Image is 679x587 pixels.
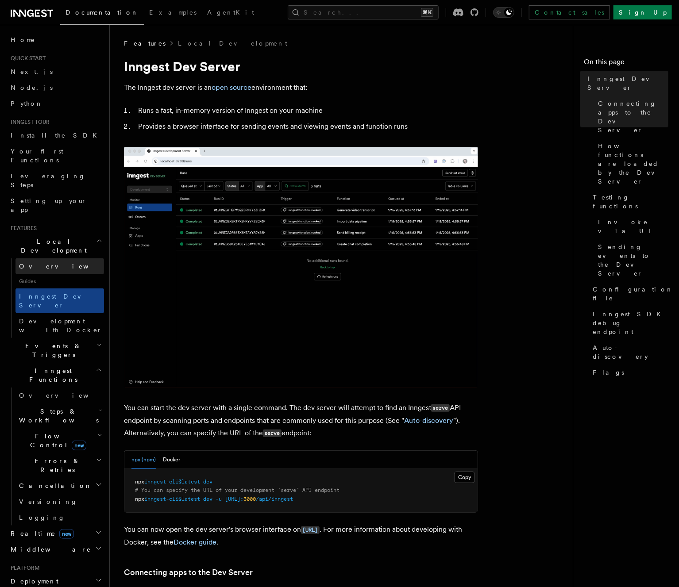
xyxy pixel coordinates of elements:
span: # You can specify the URL of your development `serve` API endpoint [135,487,339,493]
span: Testing functions [593,193,668,211]
span: How functions are loaded by the Dev Server [598,142,668,186]
span: npx [135,479,144,485]
span: Middleware [7,545,91,554]
a: Leveraging Steps [7,168,104,193]
span: new [59,529,74,539]
span: Setting up your app [11,197,87,213]
span: Realtime [7,529,74,538]
span: Python [11,100,43,107]
a: Overview [15,258,104,274]
span: Examples [149,9,197,16]
a: Setting up your app [7,193,104,218]
a: open source [212,83,251,92]
span: Invoke via UI [598,218,668,235]
code: serve [431,404,450,412]
span: Documentation [66,9,139,16]
button: Local Development [7,234,104,258]
span: Development with Docker [19,318,102,334]
a: Versioning [15,494,104,510]
a: Install the SDK [7,127,104,143]
span: Inngest tour [7,119,50,126]
a: Home [7,32,104,48]
a: Flags [589,364,668,380]
a: Python [7,96,104,111]
span: -u [216,496,222,502]
span: [URL]: [225,496,243,502]
span: Inngest SDK debug endpoint [593,310,668,336]
span: Configuration file [593,285,673,303]
span: Home [11,35,35,44]
a: Auto-discovery [589,340,668,364]
a: Auto-discovery [404,416,453,425]
button: Toggle dark mode [493,7,514,18]
span: Errors & Retries [15,457,96,474]
kbd: ⌘K [421,8,433,17]
a: Connecting apps to the Dev Server [594,96,668,138]
div: Local Development [7,258,104,338]
a: Node.js [7,80,104,96]
a: Sending events to the Dev Server [594,239,668,281]
span: Install the SDK [11,132,102,139]
li: Provides a browser interface for sending events and viewing events and function runs [135,120,478,133]
span: Auto-discovery [593,343,668,361]
button: Inngest Functions [7,363,104,387]
h4: On this page [584,57,668,71]
span: Leveraging Steps [11,173,85,188]
li: Runs a fast, in-memory version of Inngest on your machine [135,104,478,117]
span: new [72,441,86,450]
a: Contact sales [529,5,610,19]
span: dev [203,496,212,502]
span: npx [135,496,144,502]
a: Connecting apps to the Dev Server [124,566,253,579]
span: Flags [593,368,624,377]
a: How functions are loaded by the Dev Server [594,138,668,189]
span: Overview [19,263,110,270]
span: AgentKit [207,9,254,16]
p: You can now open the dev server's browser interface on . For more information about developing wi... [124,523,478,549]
span: /api/inngest [256,496,293,502]
code: serve [263,430,282,437]
span: Features [7,225,37,232]
span: Cancellation [15,481,92,490]
button: npx (npm) [131,451,156,469]
span: dev [203,479,212,485]
span: Deployment [7,577,58,586]
h1: Inngest Dev Server [124,58,478,74]
a: AgentKit [202,3,259,24]
span: Local Development [7,237,96,255]
a: Overview [15,387,104,403]
a: Local Development [178,39,287,48]
span: Your first Functions [11,148,63,164]
a: Inngest Dev Server [15,288,104,313]
span: Inngest Functions [7,366,96,384]
code: [URL] [301,526,320,534]
a: Examples [144,3,202,24]
button: Middleware [7,541,104,557]
span: Logging [19,514,65,521]
a: Configuration file [589,281,668,306]
button: Cancellation [15,478,104,494]
p: The Inngest dev server is an environment that: [124,81,478,94]
a: Development with Docker [15,313,104,338]
span: Features [124,39,166,48]
button: Flow Controlnew [15,428,104,453]
button: Errors & Retries [15,453,104,478]
button: Copy [454,472,475,483]
button: Realtimenew [7,526,104,541]
a: Next.js [7,64,104,80]
a: Your first Functions [7,143,104,168]
span: Inngest Dev Server [19,293,95,309]
span: Node.js [11,84,53,91]
p: You can start the dev server with a single command. The dev server will attempt to find an Innges... [124,402,478,440]
img: Dev Server Demo [124,147,478,387]
a: Docker guide [174,538,216,546]
a: Documentation [60,3,144,25]
span: inngest-cli@latest [144,479,200,485]
span: 3000 [243,496,256,502]
span: Quick start [7,55,46,62]
span: Inngest Dev Server [587,74,668,92]
span: Platform [7,564,40,572]
span: Sending events to the Dev Server [598,242,668,278]
span: Overview [19,392,110,399]
button: Search...⌘K [288,5,439,19]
